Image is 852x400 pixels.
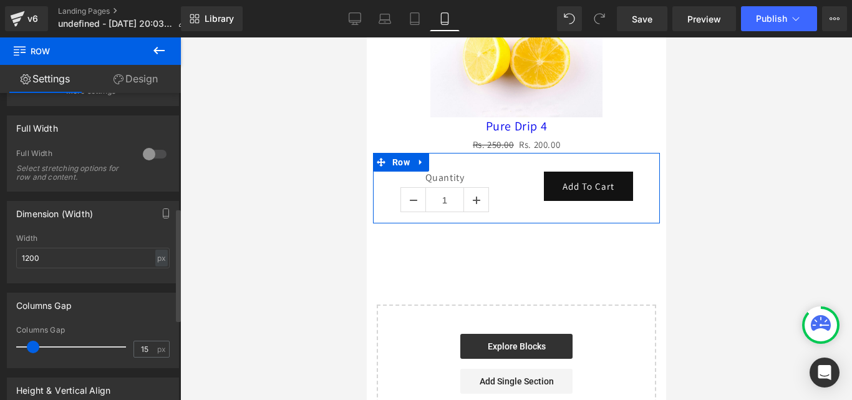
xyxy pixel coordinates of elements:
a: Laptop [370,6,400,31]
div: Select stretching options for row and content. [16,164,128,182]
a: New Library [181,6,243,31]
span: Preview [687,12,721,26]
span: Publish [756,14,787,24]
a: Design [90,65,181,93]
a: Desktop [340,6,370,31]
div: Columns Gap [16,293,72,311]
div: Height & Vertical Align [16,378,110,396]
span: Rs. 250.00 [106,101,147,113]
div: px [155,250,168,266]
input: auto [16,248,170,268]
button: More [822,6,847,31]
div: Dimension (Width) [16,202,93,219]
a: Preview [672,6,736,31]
span: Rs. 200.00 [152,99,193,115]
a: Mobile [430,6,460,31]
span: Row [22,115,46,134]
button: Redo [587,6,612,31]
a: Add Single Section [94,331,206,356]
a: Landing Pages [58,6,196,16]
a: v6 [5,6,48,31]
span: Row [12,37,137,65]
span: px [157,345,168,353]
div: Full Width [16,116,58,134]
div: Width [16,234,170,243]
button: Undo [557,6,582,31]
div: Open Intercom Messenger [810,358,840,388]
span: Library [205,13,234,24]
div: v6 [25,11,41,27]
label: Quantity [16,134,140,149]
button: Publish [741,6,817,31]
span: undefined - [DATE] 20:03:08 [58,19,173,29]
span: Save [632,12,652,26]
a: Pure Drip 4 [119,81,181,96]
a: Expand / Collapse [46,115,62,134]
div: Columns Gap [16,326,170,334]
a: Tablet [400,6,430,31]
div: Full Width [16,149,130,162]
a: Explore Blocks [94,296,206,321]
button: Add To Cart [177,134,266,163]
